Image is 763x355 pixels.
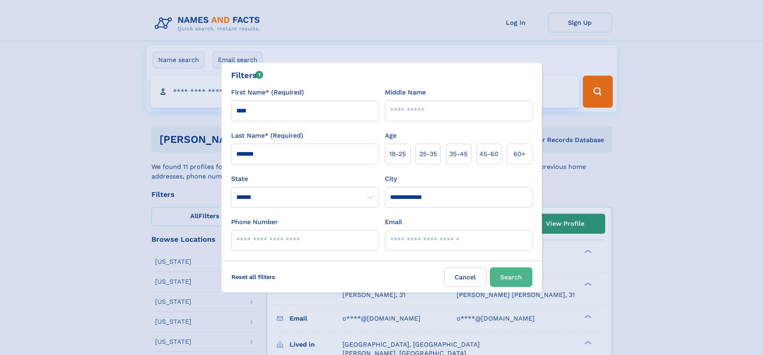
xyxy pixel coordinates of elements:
[479,149,498,159] span: 45‑60
[513,149,525,159] span: 60+
[490,267,532,287] button: Search
[449,149,467,159] span: 35‑45
[231,69,264,81] div: Filters
[385,217,402,227] label: Email
[226,267,280,287] label: Reset all filters
[385,131,397,140] label: Age
[231,88,304,97] label: First Name* (Required)
[385,88,426,97] label: Middle Name
[385,174,397,184] label: City
[231,217,278,227] label: Phone Number
[231,131,303,140] label: Last Name* (Required)
[389,149,406,159] span: 18‑25
[231,174,378,184] label: State
[419,149,437,159] span: 25‑35
[444,267,487,287] label: Cancel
